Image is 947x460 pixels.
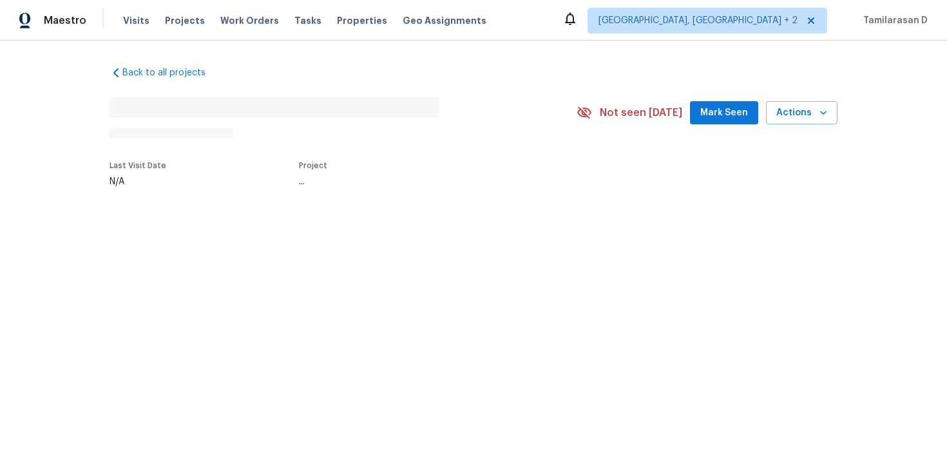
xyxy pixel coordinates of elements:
span: Tamilarasan D [858,14,928,27]
span: Mark Seen [700,105,748,121]
span: Project [299,162,327,169]
span: Work Orders [220,14,279,27]
span: Last Visit Date [110,162,166,169]
button: Actions [766,101,837,125]
span: Actions [776,105,827,121]
span: Maestro [44,14,86,27]
button: Mark Seen [690,101,758,125]
span: Geo Assignments [403,14,486,27]
div: ... [299,177,546,186]
span: Not seen [DATE] [600,106,682,119]
div: N/A [110,177,166,186]
span: Tasks [294,16,321,25]
span: Visits [123,14,149,27]
a: Back to all projects [110,66,233,79]
span: [GEOGRAPHIC_DATA], [GEOGRAPHIC_DATA] + 2 [598,14,798,27]
span: Projects [165,14,205,27]
span: Properties [337,14,387,27]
